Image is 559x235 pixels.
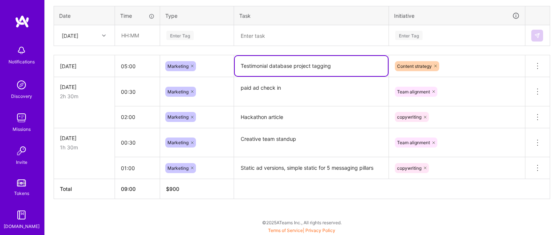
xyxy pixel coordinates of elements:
[167,114,189,120] span: Marketing
[102,34,106,37] i: icon Chevron
[397,165,421,171] span: copywriting
[166,186,179,192] span: $ 900
[60,62,109,70] div: [DATE]
[234,6,389,25] th: Task
[14,43,29,58] img: bell
[14,189,29,197] div: Tokens
[17,179,26,186] img: tokens
[167,140,189,145] span: Marketing
[60,83,109,91] div: [DATE]
[115,26,159,45] input: HH:MM
[235,107,388,128] textarea: Hackathon article
[15,15,30,28] img: logo
[397,63,432,69] span: Content strategy
[235,158,388,178] textarea: Static ad versions, simple static for 5 messaging pillars
[54,6,115,25] th: Date
[397,89,430,95] span: Team alignment
[115,133,160,152] input: HH:MM
[44,213,559,232] div: © 2025 ATeams Inc., All rights reserved.
[394,11,520,20] div: Initiative
[60,143,109,151] div: 1h 30m
[14,208,29,222] img: guide book
[60,134,109,142] div: [DATE]
[268,228,335,233] span: |
[16,158,27,166] div: Invite
[235,56,388,76] textarea: Testimonial database project tagging
[14,143,29,158] img: Invite
[115,158,160,178] input: HH:MM
[115,179,160,199] th: 09:00
[9,58,35,66] div: Notifications
[120,12,155,20] div: Time
[235,78,388,106] textarea: paid ad check in
[397,114,421,120] span: copywriting
[14,77,29,92] img: discovery
[167,165,189,171] span: Marketing
[11,92,32,100] div: Discovery
[167,89,189,95] span: Marketing
[14,110,29,125] img: teamwork
[235,129,388,157] textarea: Creative team standup
[167,63,189,69] span: Marketing
[395,30,423,41] div: Enter Tag
[115,82,160,102] input: HH:MM
[60,92,109,100] div: 2h 30m
[62,32,78,39] div: [DATE]
[305,228,335,233] a: Privacy Policy
[4,222,40,230] div: [DOMAIN_NAME]
[166,30,194,41] div: Enter Tag
[115,107,160,127] input: HH:MM
[160,6,234,25] th: Type
[13,125,31,133] div: Missions
[115,56,160,76] input: HH:MM
[54,179,115,199] th: Total
[397,140,430,145] span: Team alignment
[268,228,303,233] a: Terms of Service
[534,33,540,39] img: Submit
